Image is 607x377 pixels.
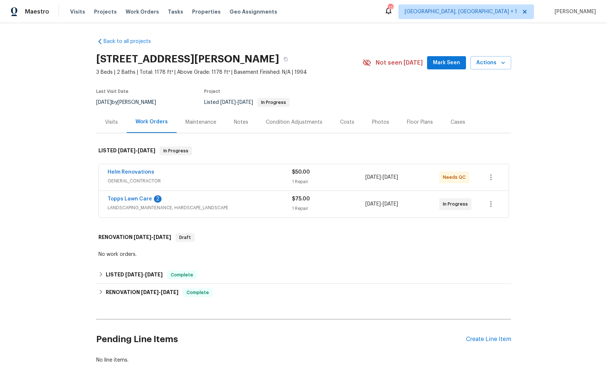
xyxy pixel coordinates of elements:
[98,233,171,242] h6: RENOVATION
[292,170,310,175] span: $50.00
[230,8,277,15] span: Geo Assignments
[451,119,465,126] div: Cases
[70,8,85,15] span: Visits
[443,200,471,208] span: In Progress
[105,119,118,126] div: Visits
[141,290,159,295] span: [DATE]
[160,147,191,155] span: In Progress
[383,202,398,207] span: [DATE]
[220,100,236,105] span: [DATE]
[134,235,171,240] span: -
[238,100,253,105] span: [DATE]
[466,336,511,343] div: Create Line Item
[185,119,216,126] div: Maintenance
[365,175,381,180] span: [DATE]
[96,69,362,76] span: 3 Beds | 2 Baths | Total: 1178 ft² | Above Grade: 1178 ft² | Basement Finished: N/A | 1994
[365,174,398,181] span: -
[552,8,596,15] span: [PERSON_NAME]
[292,196,310,202] span: $75.00
[192,8,221,15] span: Properties
[161,290,178,295] span: [DATE]
[118,148,155,153] span: -
[476,58,505,68] span: Actions
[108,170,154,175] a: Helm Renovations
[220,100,253,105] span: -
[407,119,433,126] div: Floor Plans
[125,272,143,277] span: [DATE]
[383,175,398,180] span: [DATE]
[98,146,155,155] h6: LISTED
[184,289,212,296] span: Complete
[204,89,220,94] span: Project
[266,119,322,126] div: Condition Adjustments
[470,56,511,70] button: Actions
[96,226,511,249] div: RENOVATION [DATE]-[DATE]Draft
[176,234,194,241] span: Draft
[145,272,163,277] span: [DATE]
[96,100,112,105] span: [DATE]
[427,56,466,70] button: Mark Seen
[96,38,167,45] a: Back to all projects
[168,9,183,14] span: Tasks
[136,118,168,126] div: Work Orders
[141,290,178,295] span: -
[98,251,509,258] div: No work orders.
[25,8,49,15] span: Maestro
[365,202,381,207] span: [DATE]
[433,58,460,68] span: Mark Seen
[96,266,511,284] div: LISTED [DATE]-[DATE]Complete
[376,59,423,66] span: Not seen [DATE]
[340,119,354,126] div: Costs
[234,119,248,126] div: Notes
[96,322,466,356] h2: Pending Line Items
[108,196,152,202] a: Topps Lawn Care
[365,200,398,208] span: -
[153,235,171,240] span: [DATE]
[96,98,165,107] div: by [PERSON_NAME]
[292,205,366,212] div: 1 Repair
[118,148,136,153] span: [DATE]
[292,178,366,185] div: 1 Repair
[372,119,389,126] div: Photos
[96,89,129,94] span: Last Visit Date
[134,235,151,240] span: [DATE]
[405,8,517,15] span: [GEOGRAPHIC_DATA], [GEOGRAPHIC_DATA] + 1
[96,139,511,163] div: LISTED [DATE]-[DATE]In Progress
[388,4,393,12] div: 17
[258,100,289,105] span: In Progress
[168,271,196,279] span: Complete
[204,100,290,105] span: Listed
[94,8,117,15] span: Projects
[279,52,292,66] button: Copy Address
[108,177,292,185] span: GENERAL_CONTRACTOR
[96,356,511,364] div: No line items.
[96,284,511,301] div: RENOVATION [DATE]-[DATE]Complete
[96,55,279,63] h2: [STREET_ADDRESS][PERSON_NAME]
[106,288,178,297] h6: RENOVATION
[126,8,159,15] span: Work Orders
[443,174,469,181] span: Needs QC
[154,195,162,203] div: 2
[106,271,163,279] h6: LISTED
[108,204,292,211] span: LANDSCAPING_MAINTENANCE, HARDSCAPE_LANDSCAPE
[125,272,163,277] span: -
[138,148,155,153] span: [DATE]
